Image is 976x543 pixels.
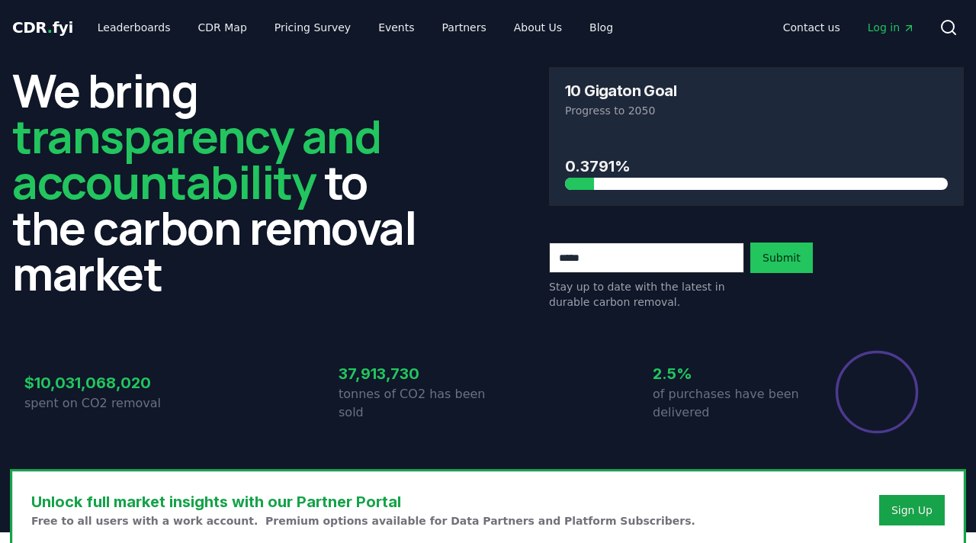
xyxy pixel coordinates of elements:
[834,349,920,435] div: Percentage of sales delivered
[549,279,744,310] p: Stay up to date with the latest in durable carbon removal.
[653,362,802,385] h3: 2.5%
[12,17,73,38] a: CDR.fyi
[868,20,915,35] span: Log in
[430,14,499,41] a: Partners
[577,14,625,41] a: Blog
[24,371,174,394] h3: $10,031,068,020
[339,385,488,422] p: tonnes of CO2 has been sold
[565,103,948,118] p: Progress to 2050
[31,490,695,513] h3: Unlock full market insights with our Partner Portal
[502,14,574,41] a: About Us
[31,513,695,529] p: Free to all users with a work account. Premium options available for Data Partners and Platform S...
[24,394,174,413] p: spent on CO2 removal
[85,14,183,41] a: Leaderboards
[879,495,945,525] button: Sign Up
[47,18,53,37] span: .
[565,155,948,178] h3: 0.3791%
[565,83,676,98] h3: 10 Gigaton Goal
[891,503,933,518] a: Sign Up
[186,14,259,41] a: CDR Map
[771,14,852,41] a: Contact us
[12,18,73,37] span: CDR fyi
[771,14,927,41] nav: Main
[750,243,813,273] button: Submit
[85,14,625,41] nav: Main
[262,14,363,41] a: Pricing Survey
[12,67,427,296] h2: We bring to the carbon removal market
[339,362,488,385] h3: 37,913,730
[366,14,426,41] a: Events
[856,14,927,41] a: Log in
[12,104,380,213] span: transparency and accountability
[653,385,802,422] p: of purchases have been delivered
